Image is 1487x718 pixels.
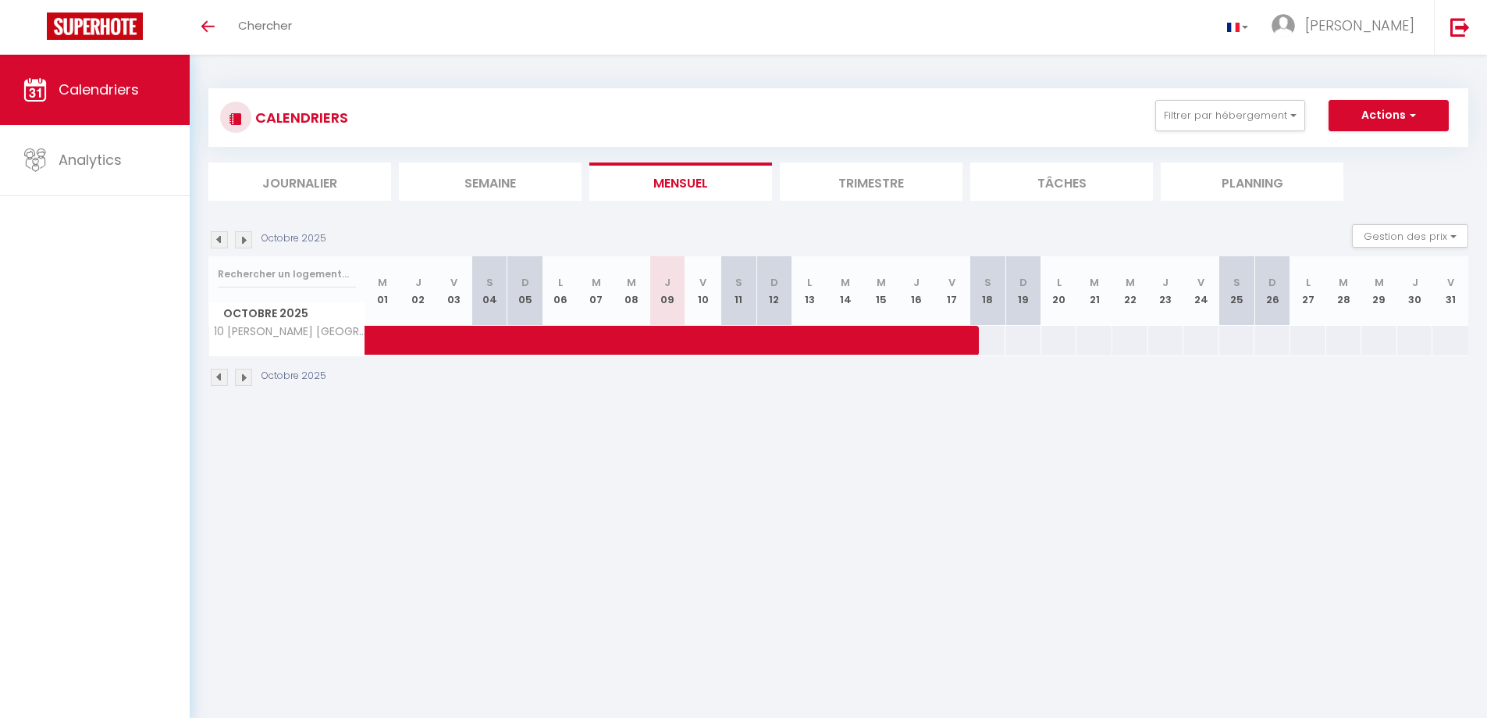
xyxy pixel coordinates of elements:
abbr: M [841,275,850,290]
abbr: J [913,275,920,290]
th: 17 [934,256,970,326]
abbr: M [877,275,886,290]
abbr: S [735,275,742,290]
th: 10 [685,256,721,326]
abbr: J [415,275,422,290]
th: 19 [1005,256,1041,326]
th: 29 [1361,256,1397,326]
p: Octobre 2025 [261,369,326,384]
abbr: M [378,275,387,290]
abbr: V [948,275,955,290]
input: Rechercher un logement... [218,260,356,288]
li: Trimestre [780,163,962,201]
abbr: S [486,275,493,290]
li: Semaine [399,163,582,201]
th: 28 [1326,256,1362,326]
abbr: S [1233,275,1240,290]
th: 01 [365,256,401,326]
li: Mensuel [589,163,772,201]
abbr: M [1090,275,1099,290]
th: 09 [649,256,685,326]
th: 03 [436,256,472,326]
abbr: M [592,275,601,290]
abbr: J [664,275,671,290]
abbr: M [1375,275,1384,290]
th: 25 [1219,256,1255,326]
th: 26 [1254,256,1290,326]
li: Tâches [970,163,1153,201]
th: 07 [578,256,614,326]
th: 02 [400,256,436,326]
abbr: M [627,275,636,290]
th: 04 [471,256,507,326]
li: Planning [1161,163,1343,201]
abbr: V [1197,275,1204,290]
span: Calendriers [59,80,139,99]
img: ... [1272,14,1295,38]
abbr: L [807,275,812,290]
th: 20 [1041,256,1077,326]
button: Actions [1329,100,1449,131]
span: [PERSON_NAME] [1305,16,1414,35]
img: Super Booking [47,13,143,40]
li: Journalier [208,163,391,201]
th: 15 [863,256,899,326]
abbr: L [558,275,563,290]
th: 13 [792,256,828,326]
abbr: M [1339,275,1348,290]
abbr: J [1162,275,1169,290]
th: 16 [898,256,934,326]
abbr: D [1019,275,1027,290]
abbr: V [450,275,457,290]
th: 23 [1148,256,1184,326]
abbr: J [1412,275,1418,290]
th: 30 [1397,256,1433,326]
span: Analytics [59,150,122,170]
th: 21 [1076,256,1112,326]
abbr: V [699,275,706,290]
th: 14 [827,256,863,326]
button: Gestion des prix [1352,224,1468,248]
span: Chercher [238,17,292,34]
th: 11 [720,256,756,326]
img: logout [1450,17,1470,37]
th: 08 [614,256,650,326]
p: Octobre 2025 [261,231,326,246]
th: 05 [507,256,543,326]
th: 31 [1432,256,1468,326]
th: 22 [1112,256,1148,326]
th: 12 [756,256,792,326]
abbr: D [521,275,529,290]
abbr: M [1126,275,1135,290]
abbr: S [984,275,991,290]
th: 06 [543,256,578,326]
abbr: V [1447,275,1454,290]
span: Octobre 2025 [209,302,365,325]
abbr: L [1306,275,1311,290]
h3: CALENDRIERS [251,100,348,135]
abbr: D [770,275,778,290]
button: Filtrer par hébergement [1155,100,1305,131]
span: 10 [PERSON_NAME] [GEOGRAPHIC_DATA]-[GEOGRAPHIC_DATA] [212,326,368,338]
th: 27 [1290,256,1326,326]
abbr: L [1057,275,1062,290]
th: 18 [970,256,1006,326]
abbr: D [1268,275,1276,290]
th: 24 [1183,256,1219,326]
